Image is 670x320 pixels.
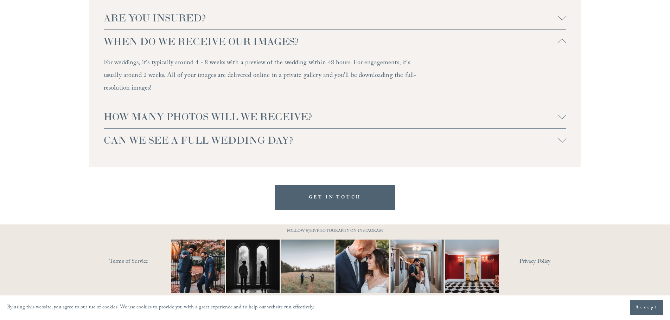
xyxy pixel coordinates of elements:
a: Terms of Service [109,256,191,267]
img: Not your average dress photo. But then again, you're not here for an average wedding or looking f... [432,240,513,293]
span: HOW MANY PHOTOS WILL WE RECEIVE? [104,110,558,123]
a: GET IN TOUCH [275,185,395,210]
img: Black &amp; White appreciation post. 😍😍 ⠀⠀⠀⠀⠀⠀⠀⠀⠀ I don&rsquo;t care what anyone says black and w... [217,240,288,293]
button: HOW MANY PHOTOS WILL WE RECEIVE? [104,105,567,128]
img: You just need the right photographer that matches your vibe 📷🎉 #RaleighWeddingPhotographer [162,240,234,293]
img: A quiet hallway. A single kiss. That&rsquo;s all it takes 📷 #RaleighWeddingPhotographer [377,240,458,293]
span: WHEN DO WE RECEIVE OUR IMAGES? [104,35,558,48]
img: A lot of couples get nervous in front of the camera and that&rsquo;s completely normal. You&rsquo... [322,240,403,293]
p: For weddings, it's typically around 4 - 8 weeks with a preview of the wedding within 48 hours. Fo... [104,57,428,95]
button: WHEN DO WE RECEIVE OUR IMAGES? [104,30,567,53]
a: Privacy Policy [519,256,581,267]
p: By using this website, you agree to our use of cookies. We use cookies to provide you with a grea... [7,303,315,313]
button: Accept [630,300,663,315]
button: ARE YOU INSURED? [104,6,567,30]
span: CAN WE SEE A FULL WEDDING DAY? [104,134,558,146]
span: ARE YOU INSURED? [104,12,558,24]
div: WHEN DO WE RECEIVE OUR IMAGES? [104,53,567,105]
p: FOLLOW @JBIVPHOTOGRAPHY ON INSTAGRAM [274,228,397,235]
img: Two #WideShotWednesdays Two totally different vibes. Which side are you&mdash;are you into that b... [267,240,348,293]
span: Accept [636,304,658,311]
button: CAN WE SEE A FULL WEDDING DAY? [104,129,567,152]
